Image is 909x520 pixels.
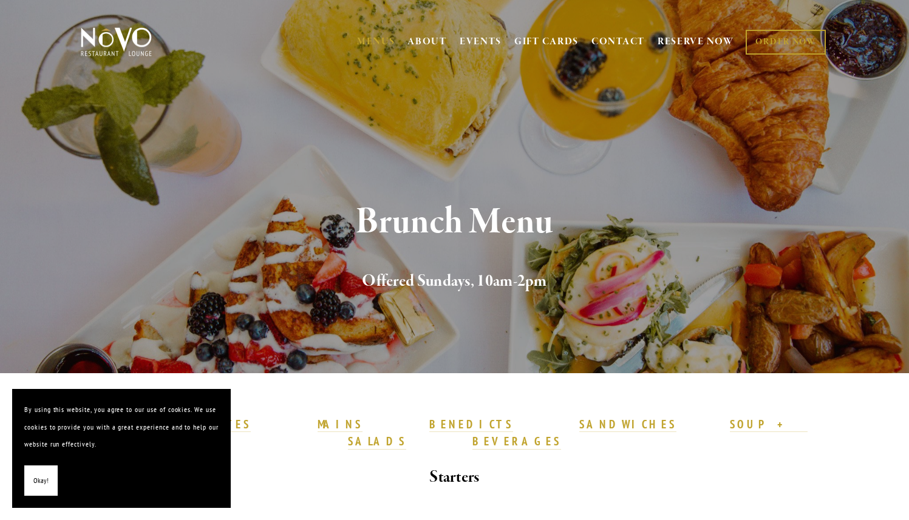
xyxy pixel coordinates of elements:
[24,401,219,453] p: By using this website, you agree to our use of cookies. We use cookies to provide you with a grea...
[78,27,154,57] img: Novo Restaurant &amp; Lounge
[357,36,395,48] a: MENUS
[429,417,513,433] a: BENEDICTS
[591,30,645,53] a: CONTACT
[472,434,561,450] a: BEVERAGES
[658,30,734,53] a: RESERVE NOW
[318,417,363,433] a: MAINS
[429,467,479,488] strong: Starters
[101,203,809,242] h1: Brunch Menu
[514,30,579,53] a: GIFT CARDS
[460,36,502,48] a: EVENTS
[33,472,49,490] span: Okay!
[12,389,231,508] section: Cookie banner
[579,417,676,431] strong: SANDWICHES
[407,36,447,48] a: ABOUT
[579,417,676,433] a: SANDWICHES
[746,30,825,55] a: ORDER NOW
[472,434,561,448] strong: BEVERAGES
[348,417,808,450] a: SOUP + SALADS
[429,417,513,431] strong: BENEDICTS
[318,417,363,431] strong: MAINS
[101,269,809,294] h2: Offered Sundays, 10am-2pm
[24,465,58,496] button: Okay!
